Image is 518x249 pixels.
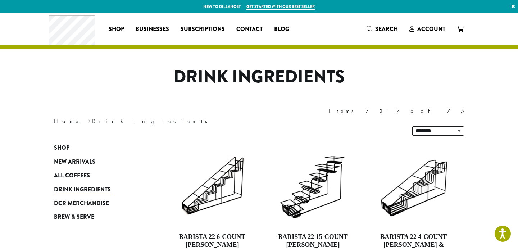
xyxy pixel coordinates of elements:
[181,25,225,34] span: Subscriptions
[54,182,140,196] a: Drink Ingredients
[54,155,140,169] a: New Arrivals
[103,23,130,35] a: Shop
[246,4,315,10] a: Get started with our best seller
[274,25,289,34] span: Blog
[375,25,398,33] span: Search
[272,145,354,227] img: 15-count-750mL-Syrup-Rack-300x300.png
[54,199,109,208] span: DCR Merchandise
[171,145,254,227] img: 6-count-750mL-Syrup-Rack-300x300.png
[88,114,91,126] span: ›
[54,213,94,222] span: Brew & Serve
[49,67,469,87] h1: Drink Ingredients
[109,25,124,34] span: Shop
[54,117,81,125] a: Home
[136,25,169,34] span: Businesses
[54,158,95,167] span: New Arrivals
[54,117,248,126] nav: Breadcrumb
[417,25,445,33] span: Account
[54,185,111,194] span: Drink Ingredients
[372,145,455,227] img: 4-count-64oz-Sauce-Syrup-Rack-300x300.png
[236,25,263,34] span: Contact
[54,169,140,182] a: All Coffees
[171,233,254,249] h4: Barista 22 6-Count [PERSON_NAME]
[361,23,404,35] a: Search
[54,196,140,210] a: DCR Merchandise
[54,144,69,153] span: Shop
[54,141,140,155] a: Shop
[272,233,354,249] h4: Barista 22 15-Count [PERSON_NAME]
[54,210,140,224] a: Brew & Serve
[54,171,90,180] span: All Coffees
[329,107,464,116] div: Items 73-75 of 75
